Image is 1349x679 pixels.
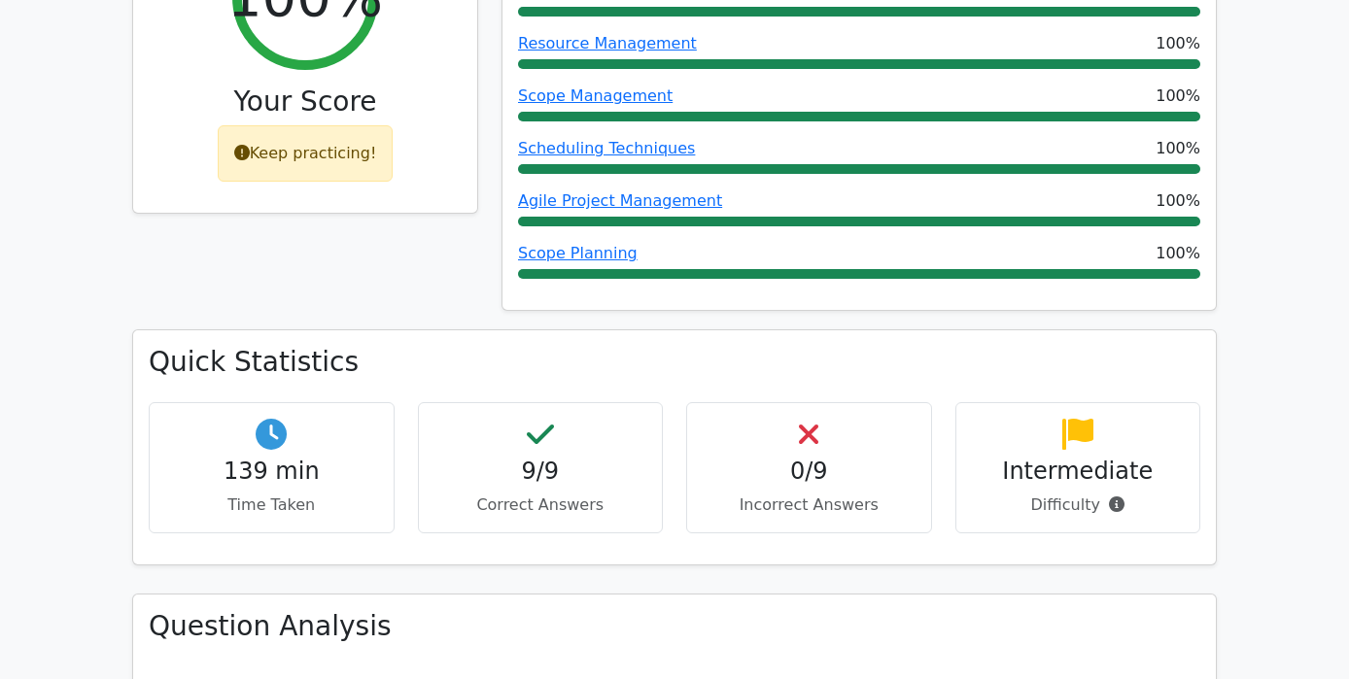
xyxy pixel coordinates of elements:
[518,34,697,52] a: Resource Management
[703,493,916,517] p: Incorrect Answers
[1156,242,1200,265] span: 100%
[149,346,1200,379] h3: Quick Statistics
[518,244,638,262] a: Scope Planning
[1156,137,1200,160] span: 100%
[518,139,695,157] a: Scheduling Techniques
[1156,189,1200,213] span: 100%
[165,458,378,486] h4: 139 min
[165,493,378,517] p: Time Taken
[972,493,1185,517] p: Difficulty
[434,493,647,517] p: Correct Answers
[972,458,1185,486] h4: Intermediate
[218,125,394,182] div: Keep practicing!
[1156,85,1200,108] span: 100%
[149,85,462,119] h3: Your Score
[518,86,673,105] a: Scope Management
[1156,32,1200,55] span: 100%
[434,458,647,486] h4: 9/9
[149,610,1200,643] h3: Question Analysis
[518,191,722,210] a: Agile Project Management
[703,458,916,486] h4: 0/9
